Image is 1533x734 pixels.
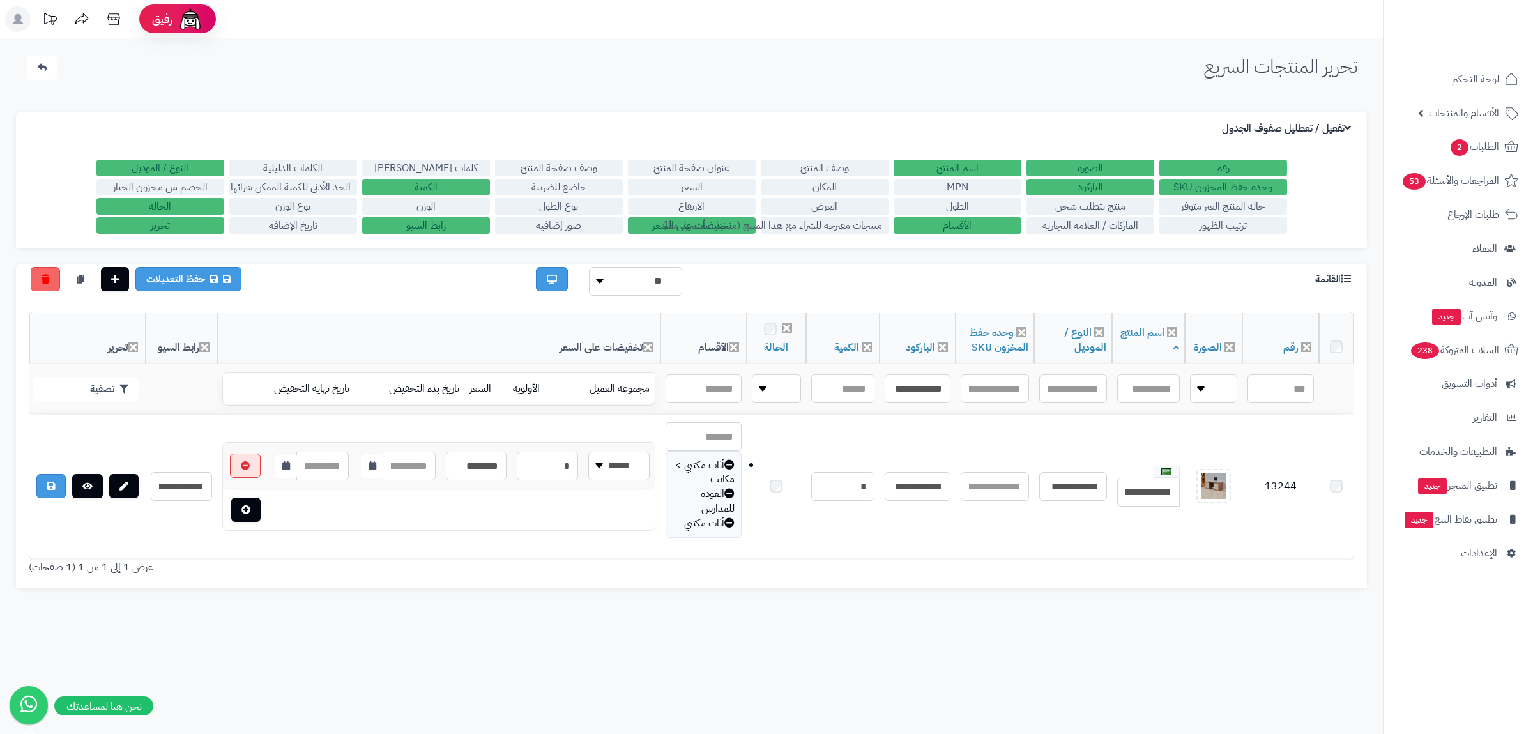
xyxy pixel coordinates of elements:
span: لوحة التحكم [1452,70,1499,88]
label: نوع الوزن [229,198,357,215]
label: الطول [894,198,1021,215]
label: الحالة [96,198,224,215]
span: أدوات التسويق [1442,375,1497,393]
span: وآتس آب [1431,307,1497,325]
a: التقارير [1391,402,1525,433]
a: أدوات التسويق [1391,369,1525,399]
label: رقم [1159,160,1287,176]
label: تخفيضات على السعر [628,217,756,234]
button: تصفية [33,377,139,401]
a: المدونة [1391,267,1525,298]
label: الصورة [1026,160,1154,176]
span: المراجعات والأسئلة [1401,172,1499,190]
a: الطلبات2 [1391,132,1525,162]
span: الإعدادات [1461,544,1497,562]
label: رابط السيو [362,217,490,234]
label: الباركود [1026,179,1154,195]
td: تاريخ نهاية التخفيض [237,374,354,404]
span: 53 [1403,173,1426,190]
a: التطبيقات والخدمات [1391,436,1525,467]
a: الكمية [834,340,859,355]
td: السعر [464,374,508,404]
a: وحده حفظ المخزون SKU [970,325,1028,355]
td: تاريخ بدء التخفيض [355,374,464,404]
label: السعر [628,179,756,195]
th: الأقسام [660,313,747,364]
th: تخفيضات على السعر [217,313,660,364]
label: ترتيب الظهور [1159,217,1287,234]
label: نوع الطول [495,198,623,215]
label: الكلمات الدليلية [229,160,357,176]
span: تطبيق المتجر [1417,477,1497,494]
label: تاريخ الإضافة [229,217,357,234]
a: تحديثات المنصة [34,6,66,35]
a: حفظ التعديلات [135,267,241,291]
label: كلمات [PERSON_NAME] [362,160,490,176]
a: الحالة [764,340,788,355]
a: المراجعات والأسئلة53 [1391,165,1525,196]
label: الماركات / العلامة التجارية [1026,217,1154,234]
span: طلبات الإرجاع [1447,206,1499,224]
img: logo-2.png [1446,36,1521,63]
label: الخصم من مخزون الخيار [96,179,224,195]
th: رابط السيو [146,313,217,364]
span: جديد [1405,512,1433,528]
label: صور إضافية [495,217,623,234]
th: تحرير [29,313,146,364]
div: العودة للمدارس [673,487,735,516]
label: عنوان صفحة المنتج [628,160,756,176]
h3: القائمة [1315,273,1354,286]
label: الكمية [362,179,490,195]
td: الأولوية [508,374,558,404]
label: الأقسام [894,217,1021,234]
label: منتج يتطلب شحن [1026,198,1154,215]
a: السلات المتروكة238 [1391,335,1525,365]
label: الوزن [362,198,490,215]
label: الارتفاع [628,198,756,215]
span: 2 [1451,139,1468,156]
label: حالة المنتج الغير متوفر [1159,198,1287,215]
img: ai-face.png [178,6,203,32]
div: عرض 1 إلى 1 من 1 (1 صفحات) [19,560,692,575]
label: منتجات مقترحة للشراء مع هذا المنتج (منتجات تُشترى معًا) [761,217,889,234]
label: وصف المنتج [761,160,889,176]
img: العربية [1161,468,1171,475]
span: الأقسام والمنتجات [1429,104,1499,122]
span: جديد [1432,309,1461,325]
label: اسم المنتج [894,160,1021,176]
td: 13244 [1242,415,1319,559]
div: أثاث مكتبي [673,516,735,531]
label: وحده حفظ المخزون SKU [1159,179,1287,195]
a: رقم [1283,340,1299,355]
span: تطبيق نقاط البيع [1403,510,1497,528]
label: النوع / الموديل [96,160,224,176]
span: 238 [1411,342,1439,359]
label: العرض [761,198,889,215]
span: الطلبات [1449,138,1499,156]
span: التطبيقات والخدمات [1419,443,1497,461]
span: جديد [1418,478,1447,494]
div: أثاث مكتبي > مكاتب [673,458,735,487]
label: وصف صفحة المنتج [495,160,623,176]
a: الباركود [906,340,935,355]
a: الإعدادات [1391,538,1525,569]
a: وآتس آبجديد [1391,301,1525,332]
label: خاضع للضريبة [495,179,623,195]
span: السلات المتروكة [1410,341,1499,359]
label: MPN [894,179,1021,195]
label: تحرير [96,217,224,234]
span: المدونة [1469,273,1497,291]
a: لوحة التحكم [1391,64,1525,95]
td: مجموعة العميل [559,374,655,404]
span: العملاء [1472,240,1497,257]
span: رفيق [152,11,172,27]
a: العملاء [1391,233,1525,264]
label: المكان [761,179,889,195]
a: النوع / الموديل [1064,325,1106,355]
h1: تحرير المنتجات السريع [1204,56,1357,77]
label: الحد الأدنى للكمية الممكن شرائها [229,179,357,195]
span: التقارير [1473,409,1497,427]
a: تطبيق المتجرجديد [1391,470,1525,501]
a: تطبيق نقاط البيعجديد [1391,504,1525,535]
h3: تفعيل / تعطليل صفوف الجدول [1222,123,1354,135]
